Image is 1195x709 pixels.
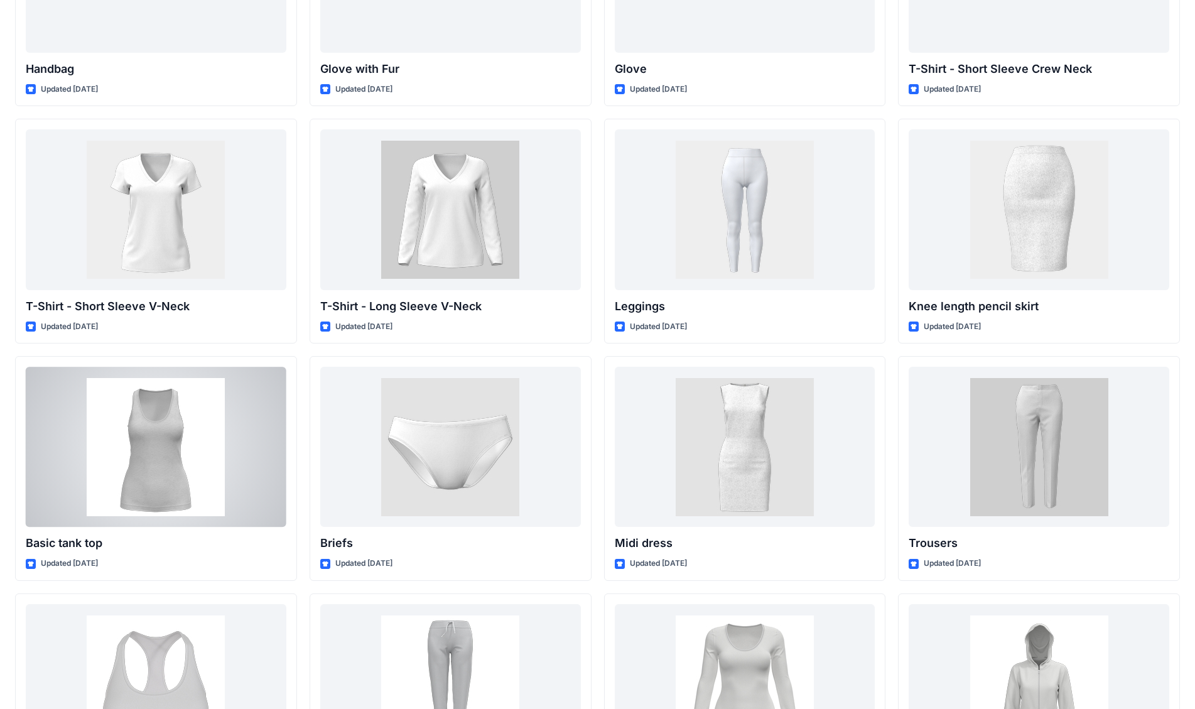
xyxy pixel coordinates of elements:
[615,367,875,527] a: Midi dress
[615,298,875,315] p: Leggings
[630,83,687,96] p: Updated [DATE]
[630,320,687,333] p: Updated [DATE]
[615,129,875,290] a: Leggings
[615,534,875,552] p: Midi dress
[630,557,687,570] p: Updated [DATE]
[26,60,286,78] p: Handbag
[335,320,392,333] p: Updated [DATE]
[335,83,392,96] p: Updated [DATE]
[909,534,1169,552] p: Trousers
[320,298,581,315] p: T-Shirt - Long Sleeve V-Neck
[26,534,286,552] p: Basic tank top
[26,367,286,527] a: Basic tank top
[320,534,581,552] p: Briefs
[909,298,1169,315] p: Knee length pencil skirt
[924,320,981,333] p: Updated [DATE]
[320,367,581,527] a: Briefs
[335,557,392,570] p: Updated [DATE]
[41,320,98,333] p: Updated [DATE]
[41,557,98,570] p: Updated [DATE]
[924,557,981,570] p: Updated [DATE]
[41,83,98,96] p: Updated [DATE]
[924,83,981,96] p: Updated [DATE]
[909,367,1169,527] a: Trousers
[909,129,1169,290] a: Knee length pencil skirt
[26,298,286,315] p: T-Shirt - Short Sleeve V-Neck
[320,60,581,78] p: Glove with Fur
[320,129,581,290] a: T-Shirt - Long Sleeve V-Neck
[26,129,286,290] a: T-Shirt - Short Sleeve V-Neck
[615,60,875,78] p: Glove
[909,60,1169,78] p: T-Shirt - Short Sleeve Crew Neck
